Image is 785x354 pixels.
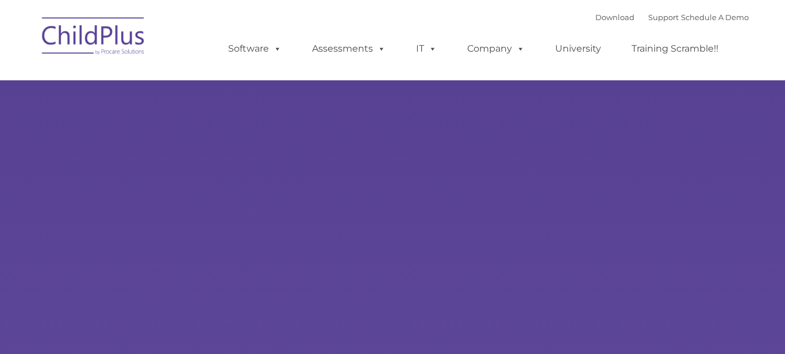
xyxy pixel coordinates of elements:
font: | [595,13,749,22]
a: Training Scramble!! [620,37,730,60]
a: Download [595,13,634,22]
a: Assessments [301,37,397,60]
img: ChildPlus by Procare Solutions [36,9,151,67]
a: Company [456,37,536,60]
a: Support [648,13,679,22]
a: University [544,37,613,60]
a: IT [405,37,448,60]
a: Software [217,37,293,60]
a: Schedule A Demo [681,13,749,22]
